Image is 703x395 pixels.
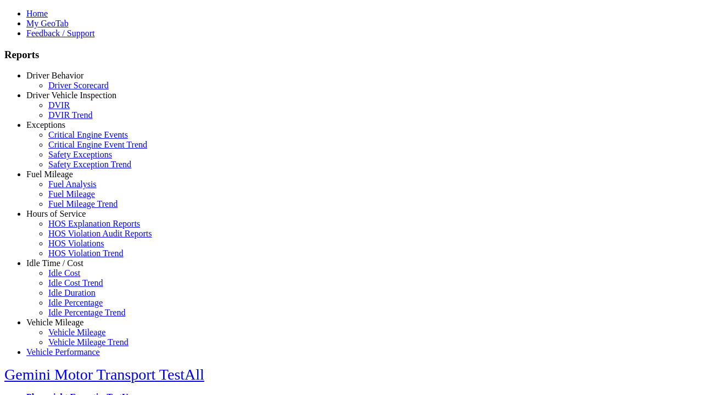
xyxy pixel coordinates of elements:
[26,71,83,80] a: Driver Behavior
[48,110,92,120] a: DVIR Trend
[48,160,131,169] a: Safety Exception Trend
[26,318,83,327] a: Vehicle Mileage
[48,298,103,307] a: Idle Percentage
[26,258,83,268] a: Idle Time / Cost
[48,337,129,347] a: Vehicle Mileage Trend
[48,249,124,258] a: HOS Violation Trend
[48,100,70,110] a: DVIR
[48,268,80,278] a: Idle Cost
[4,366,204,383] a: Gemini Motor Transport TestAll
[48,130,128,139] a: Critical Engine Events
[26,91,116,100] a: Driver Vehicle Inspection
[26,347,100,357] a: Vehicle Performance
[26,19,69,28] a: My GeoTab
[26,120,65,129] a: Exceptions
[48,328,105,337] a: Vehicle Mileage
[26,209,86,218] a: Hours of Service
[48,189,95,199] a: Fuel Mileage
[48,239,104,248] a: HOS Violations
[48,179,97,189] a: Fuel Analysis
[48,81,109,90] a: Driver Scorecard
[48,288,96,297] a: Idle Duration
[48,199,118,208] a: Fuel Mileage Trend
[26,29,94,38] a: Feedback / Support
[48,150,112,159] a: Safety Exceptions
[26,170,73,179] a: Fuel Mileage
[48,140,147,149] a: Critical Engine Event Trend
[48,308,125,317] a: Idle Percentage Trend
[26,9,48,18] a: Home
[48,219,140,228] a: HOS Explanation Reports
[4,49,699,61] h3: Reports
[48,278,103,287] a: Idle Cost Trend
[48,229,152,238] a: HOS Violation Audit Reports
